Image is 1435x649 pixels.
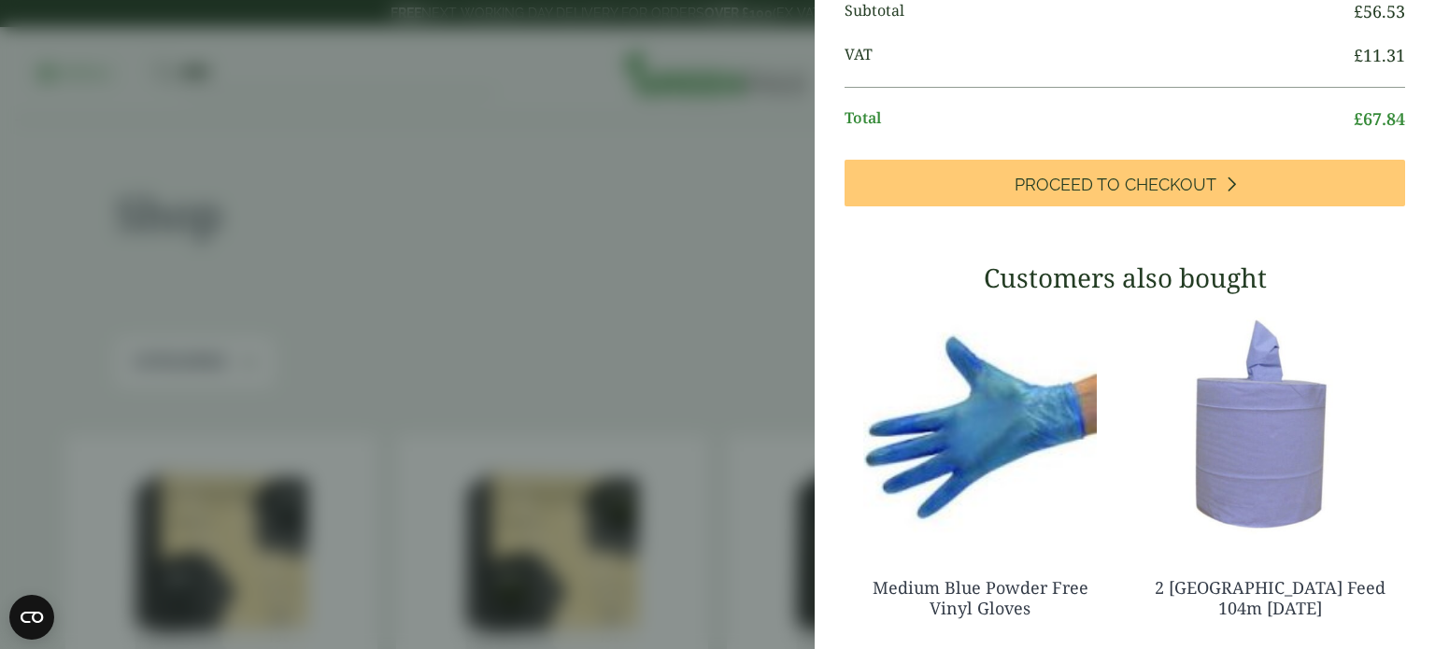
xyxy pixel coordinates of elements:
img: 3630017-2-Ply-Blue-Centre-Feed-104m [1134,307,1405,541]
img: 4130015J-Blue-Vinyl-Powder-Free-Gloves-Medium [845,307,1115,541]
bdi: 11.31 [1354,44,1405,66]
a: Proceed to Checkout [845,160,1405,206]
a: Medium Blue Powder Free Vinyl Gloves [873,576,1088,619]
span: VAT [845,43,1354,68]
span: £ [1354,44,1363,66]
bdi: 67.84 [1354,107,1405,130]
span: Total [845,106,1354,132]
h3: Customers also bought [845,262,1405,294]
span: £ [1354,107,1363,130]
span: Proceed to Checkout [1015,175,1216,195]
button: Open CMP widget [9,595,54,640]
a: 2 [GEOGRAPHIC_DATA] Feed 104m [DATE] [1155,576,1385,619]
